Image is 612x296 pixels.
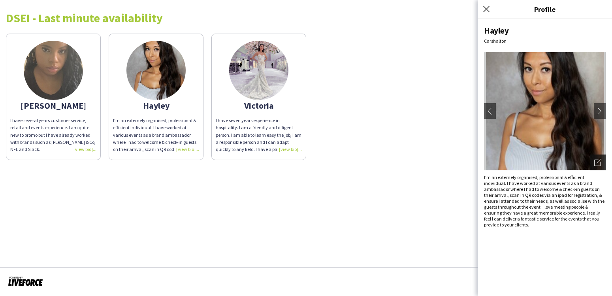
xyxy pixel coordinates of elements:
div: Hayley [484,25,606,36]
div: I’m an extemely organised, professional & efficient individual. I have worked at various events a... [113,117,199,153]
div: I’m an extemely organised, professional & efficient individual. I have worked at various events a... [484,174,606,228]
img: thumb-65ff4a87dc7dc.jpeg [126,41,186,100]
div: I have several years customer service, retail and events experience. I am quite new to promo but ... [10,117,96,153]
img: Powered by Liveforce [8,275,43,287]
h3: Profile [478,4,612,14]
div: Hayley [113,102,199,109]
div: Victoria [216,102,302,109]
div: [PERSON_NAME] [10,102,96,109]
div: DSEI - Last minute availability [6,12,606,24]
div: Carshalton [484,38,606,44]
div: I have seven years experience in hospitality. I am a friendly and diligent person. I am able to l... [216,117,302,153]
img: thumb-165633415662b9a74c56a28.jpeg [229,41,288,100]
div: Open photos pop-in [590,155,606,170]
img: Crew avatar or photo [484,52,606,170]
img: thumb-6319ed36de21a.jpg [24,41,83,100]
